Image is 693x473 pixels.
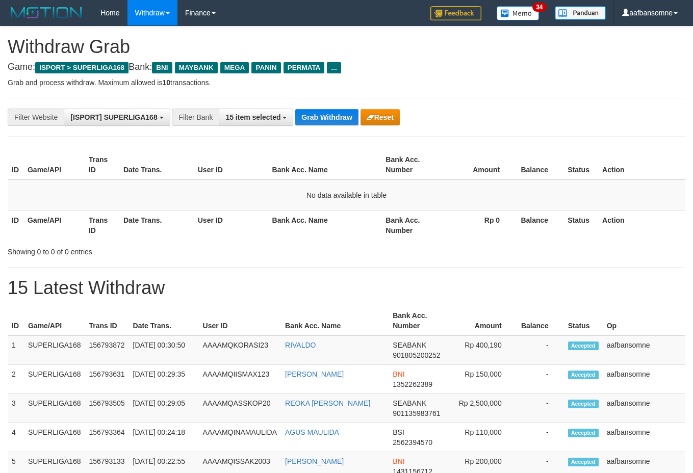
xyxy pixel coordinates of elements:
[393,380,432,388] span: Copy 1352262389 to clipboard
[448,306,517,335] th: Amount
[515,211,563,240] th: Balance
[199,306,281,335] th: User ID
[24,365,85,394] td: SUPERLIGA168
[8,365,24,394] td: 2
[393,457,404,465] span: BNI
[64,109,170,126] button: [ISPORT] SUPERLIGA168
[555,6,606,20] img: panduan.png
[448,394,517,423] td: Rp 2,500,000
[381,211,443,240] th: Bank Acc. Number
[85,211,119,240] th: Trans ID
[85,394,129,423] td: 156793505
[563,150,598,179] th: Status
[285,370,344,378] a: [PERSON_NAME]
[251,62,280,73] span: PANIN
[194,211,268,240] th: User ID
[8,77,685,88] p: Grab and process withdraw. Maximum allowed is transactions.
[568,341,599,350] span: Accepted
[603,335,685,365] td: aafbansomne
[515,150,563,179] th: Balance
[497,6,540,20] img: Button%20Memo.svg
[443,150,515,179] th: Amount
[8,179,685,211] td: No data available in table
[281,306,389,335] th: Bank Acc. Name
[443,211,515,240] th: Rp 0
[517,365,564,394] td: -
[23,211,85,240] th: Game/API
[225,113,280,121] span: 15 item selected
[517,423,564,452] td: -
[448,335,517,365] td: Rp 400,190
[564,306,603,335] th: Status
[199,394,281,423] td: AAAAMQASSKOP20
[598,150,685,179] th: Action
[129,335,199,365] td: [DATE] 00:30:50
[517,306,564,335] th: Balance
[85,150,119,179] th: Trans ID
[24,335,85,365] td: SUPERLIGA168
[285,457,344,465] a: [PERSON_NAME]
[194,150,268,179] th: User ID
[8,423,24,452] td: 4
[8,335,24,365] td: 1
[448,423,517,452] td: Rp 110,000
[199,423,281,452] td: AAAAMQINAMAULIDA
[361,109,400,125] button: Reset
[35,62,129,73] span: ISPORT > SUPERLIGA168
[603,365,685,394] td: aafbansomne
[24,394,85,423] td: SUPERLIGA168
[8,62,685,72] h4: Game: Bank:
[568,458,599,466] span: Accepted
[175,62,218,73] span: MAYBANK
[568,371,599,379] span: Accepted
[220,62,249,73] span: MEGA
[70,113,157,121] span: [ISPORT] SUPERLIGA168
[129,365,199,394] td: [DATE] 00:29:35
[268,211,382,240] th: Bank Acc. Name
[603,423,685,452] td: aafbansomne
[393,351,440,359] span: Copy 901805200252 to clipboard
[563,211,598,240] th: Status
[8,37,685,57] h1: Withdraw Grab
[393,409,440,417] span: Copy 901135983761 to clipboard
[85,335,129,365] td: 156793872
[532,3,546,12] span: 34
[393,399,426,407] span: SEABANK
[152,62,172,73] span: BNI
[393,341,426,349] span: SEABANK
[393,370,404,378] span: BNI
[598,211,685,240] th: Action
[295,109,358,125] button: Grab Withdraw
[568,429,599,437] span: Accepted
[381,150,443,179] th: Bank Acc. Number
[603,306,685,335] th: Op
[85,423,129,452] td: 156793364
[285,341,316,349] a: RIVALDO
[162,78,170,87] strong: 10
[389,306,448,335] th: Bank Acc. Number
[268,150,382,179] th: Bank Acc. Name
[8,394,24,423] td: 3
[393,438,432,446] span: Copy 2562394570 to clipboard
[284,62,325,73] span: PERMATA
[8,278,685,298] h1: 15 Latest Withdraw
[129,423,199,452] td: [DATE] 00:24:18
[8,306,24,335] th: ID
[85,306,129,335] th: Trans ID
[199,335,281,365] td: AAAAMQKORASI23
[24,423,85,452] td: SUPERLIGA168
[517,394,564,423] td: -
[119,150,194,179] th: Date Trans.
[448,365,517,394] td: Rp 150,000
[129,394,199,423] td: [DATE] 00:29:05
[327,62,341,73] span: ...
[285,399,370,407] a: REOKA [PERSON_NAME]
[568,400,599,408] span: Accepted
[517,335,564,365] td: -
[8,211,23,240] th: ID
[119,211,194,240] th: Date Trans.
[24,306,85,335] th: Game/API
[8,5,85,20] img: MOTION_logo.png
[285,428,339,436] a: AGUS MAULIDA
[8,150,23,179] th: ID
